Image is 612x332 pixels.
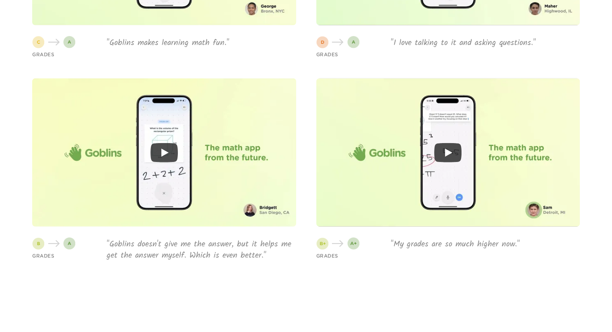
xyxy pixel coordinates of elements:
p: GRADES [32,51,54,58]
p: GRADES [32,252,54,260]
button: Play [434,143,462,162]
p: GRADES [316,51,338,58]
p: "My grades are so much higher now." [391,239,580,250]
p: "I love talking to it and asking questions." [391,37,580,49]
button: Play [150,143,178,162]
p: GRADES [316,252,338,260]
p: "Goblins makes learning math fun." [107,37,296,49]
p: "Goblins doesn't give me the answer, but it helps me get the answer myself. Which is even better." [107,239,296,261]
